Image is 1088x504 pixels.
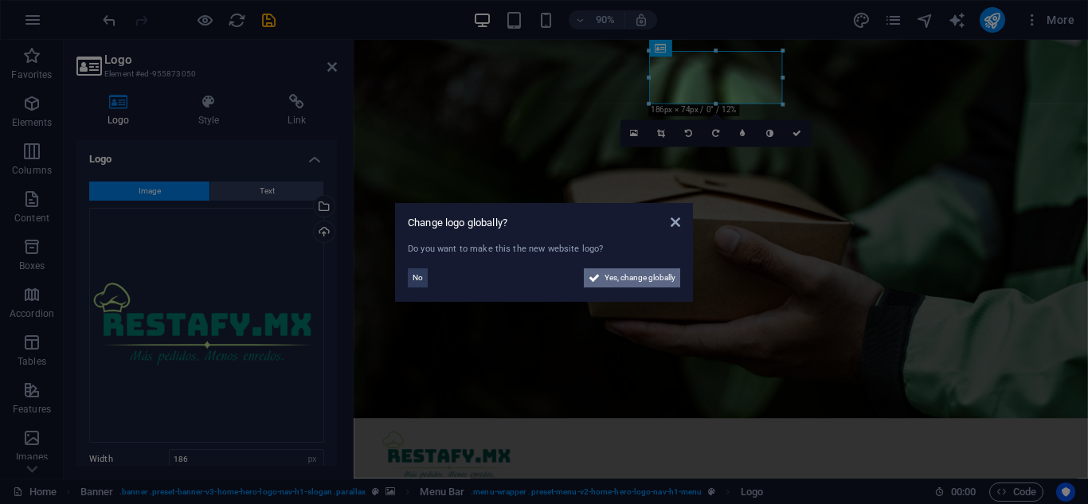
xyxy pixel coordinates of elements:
[408,268,428,287] button: No
[413,268,423,287] span: No
[408,243,680,256] div: Do you want to make this the new website logo?
[605,268,675,287] span: Yes, change globally
[408,217,507,229] span: Change logo globally?
[584,268,680,287] button: Yes, change globally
